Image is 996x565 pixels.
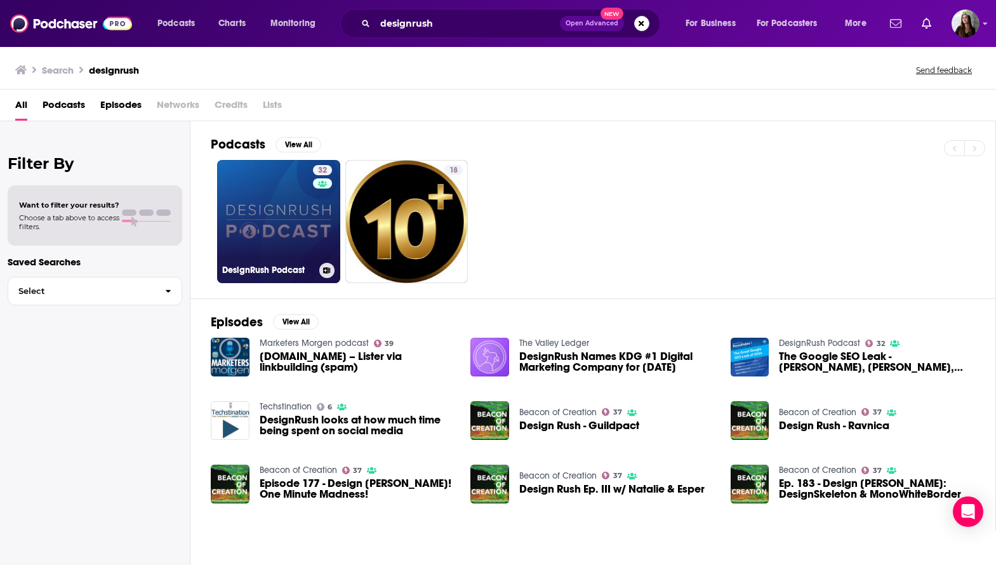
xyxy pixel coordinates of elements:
span: 18 [449,164,458,177]
span: Want to filter your results? [19,201,119,209]
span: [DOMAIN_NAME] – Lister via linkbuilding (spam) [260,351,456,373]
span: More [845,15,867,32]
button: open menu [748,13,836,34]
a: Beacon of Creation [260,465,337,475]
span: 37 [873,468,882,474]
span: 37 [353,468,362,474]
a: Design Rush - Ravnica [779,420,889,431]
img: Design Rush - Ravnica [731,401,769,440]
div: Open Intercom Messenger [953,496,983,527]
a: PodcastsView All [211,136,321,152]
a: 32 [865,340,885,347]
button: open menu [836,13,882,34]
img: Design Rush - Guildpact [470,401,509,440]
a: 37 [342,467,362,474]
a: 37 [602,408,622,416]
a: DesignRush Names KDG #1 Digital Marketing Company for May 2023 [470,338,509,376]
button: open menu [677,13,752,34]
button: open menu [149,13,211,34]
img: User Profile [952,10,979,37]
a: Episode 177 - Design Rush! One Minute Madness! [260,478,456,500]
a: Show notifications dropdown [917,13,936,34]
h3: Search [42,64,74,76]
a: 32DesignRush Podcast [217,160,340,283]
span: Logged in as bnmartinn [952,10,979,37]
span: DesignRush Names KDG #1 Digital Marketing Company for [DATE] [519,351,715,373]
div: Search podcasts, credits, & more... [352,9,672,38]
span: Open Advanced [566,20,618,27]
a: 39 [374,340,394,347]
a: All [15,95,27,121]
span: Monitoring [270,15,315,32]
p: Saved Searches [8,256,182,268]
a: Marketers Morgen podcast [260,338,369,349]
img: Episode 177 - Design Rush! One Minute Madness! [211,465,249,503]
a: DesignRush Names KDG #1 Digital Marketing Company for May 2023 [519,351,715,373]
span: Episode 177 - Design [PERSON_NAME]! One Minute Madness! [260,478,456,500]
a: Beacon of Creation [779,465,856,475]
a: 18 [345,160,468,283]
a: The Google SEO Leak - Mike King, AJ Kohn, Daniel Foley, and Robin Fishley | DesignRush Roundtable 1 [779,351,975,373]
img: DesignRush looks at how much time being spent on social media [211,401,249,440]
button: View All [273,314,319,329]
a: Design Rush - Guildpact [519,420,639,431]
a: Episodes [100,95,142,121]
a: Techstination [260,401,312,412]
span: Charts [218,15,246,32]
h3: designrush [89,64,139,76]
button: Show profile menu [952,10,979,37]
a: 18 [444,165,463,175]
button: Send feedback [912,65,976,76]
span: For Business [686,15,736,32]
img: Podchaser - Follow, Share and Rate Podcasts [10,11,132,36]
span: 37 [873,409,882,415]
span: Networks [157,95,199,121]
img: The Google SEO Leak - Mike King, AJ Kohn, Daniel Foley, and Robin Fishley | DesignRush Roundtable 1 [731,338,769,376]
a: Charts [210,13,253,34]
span: 39 [385,341,394,347]
input: Search podcasts, credits, & more... [375,13,560,34]
a: Beacon of Creation [519,407,597,418]
a: DesignRush Podcast [779,338,860,349]
span: Select [8,287,155,295]
span: 32 [877,341,885,347]
h3: DesignRush Podcast [222,265,314,276]
h2: Podcasts [211,136,265,152]
a: Ep. 183 - Design Rush IV: DesignSkeleton & MonoWhiteBorder [779,478,975,500]
a: Beacon of Creation [519,470,597,481]
a: 32 [313,165,332,175]
span: Podcasts [43,95,85,121]
a: 37 [861,408,882,416]
span: 37 [613,473,622,479]
span: Ep. 183 - Design [PERSON_NAME]: DesignSkeleton & MonoWhiteBorder [779,478,975,500]
h2: Filter By [8,154,182,173]
span: 32 [318,164,327,177]
a: DesignRush looks at how much time being spent on social media [260,415,456,436]
img: Ep. 183 - Design Rush IV: DesignSkeleton & MonoWhiteBorder [731,465,769,503]
span: Credits [215,95,248,121]
span: The Google SEO Leak - [PERSON_NAME], [PERSON_NAME], [PERSON_NAME], and [PERSON_NAME] | DesignRush... [779,351,975,373]
button: Select [8,277,182,305]
a: Beacon of Creation [779,407,856,418]
button: View All [276,137,321,152]
a: DesignRush.com – Lister via linkbuilding (spam) [260,351,456,373]
a: 37 [602,472,622,479]
a: Show notifications dropdown [885,13,906,34]
span: For Podcasters [757,15,818,32]
span: Choose a tab above to access filters. [19,213,119,231]
a: Design Rush Ep. III w/ Natalie & Esper [519,484,705,495]
img: Design Rush Ep. III w/ Natalie & Esper [470,465,509,503]
img: DesignRush.com – Lister via linkbuilding (spam) [211,338,249,376]
h2: Episodes [211,314,263,330]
